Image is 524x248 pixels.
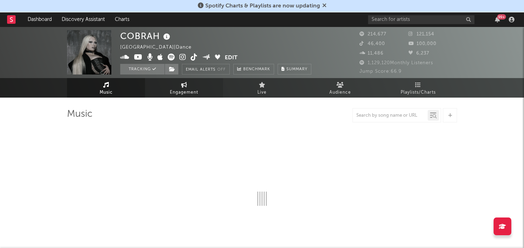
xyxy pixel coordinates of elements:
span: Music [100,88,113,97]
span: 11,486 [359,51,384,56]
a: Audience [301,78,379,98]
button: 99+ [495,17,500,22]
input: Search for artists [368,15,474,24]
span: Dismiss [322,3,327,9]
div: [GEOGRAPHIC_DATA] | Dance [120,43,200,52]
button: Email AlertsOff [182,64,230,75]
span: 100,000 [408,42,436,46]
a: Benchmark [233,64,274,75]
button: Edit [225,54,238,62]
span: Summary [286,67,307,71]
span: 6,237 [408,51,429,56]
span: 214,677 [359,32,386,37]
button: Summary [278,64,311,75]
span: 121,154 [408,32,434,37]
button: Tracking [120,64,165,75]
a: Engagement [145,78,223,98]
span: Live [257,88,267,97]
span: Jump Score: 66.9 [359,69,402,74]
a: Playlists/Charts [379,78,457,98]
a: Live [223,78,301,98]
a: Charts [110,12,134,27]
span: Benchmark [243,65,270,74]
a: Dashboard [23,12,57,27]
div: COBRAH [120,30,172,42]
span: Playlists/Charts [401,88,436,97]
span: Audience [329,88,351,97]
input: Search by song name or URL [353,113,428,119]
span: Spotify Charts & Playlists are now updating [205,3,320,9]
a: Music [67,78,145,98]
a: Discovery Assistant [57,12,110,27]
span: Engagement [170,88,198,97]
div: 99 + [497,14,506,20]
em: Off [217,68,226,72]
span: 46,400 [359,42,385,46]
span: 1,129,120 Monthly Listeners [359,61,433,65]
